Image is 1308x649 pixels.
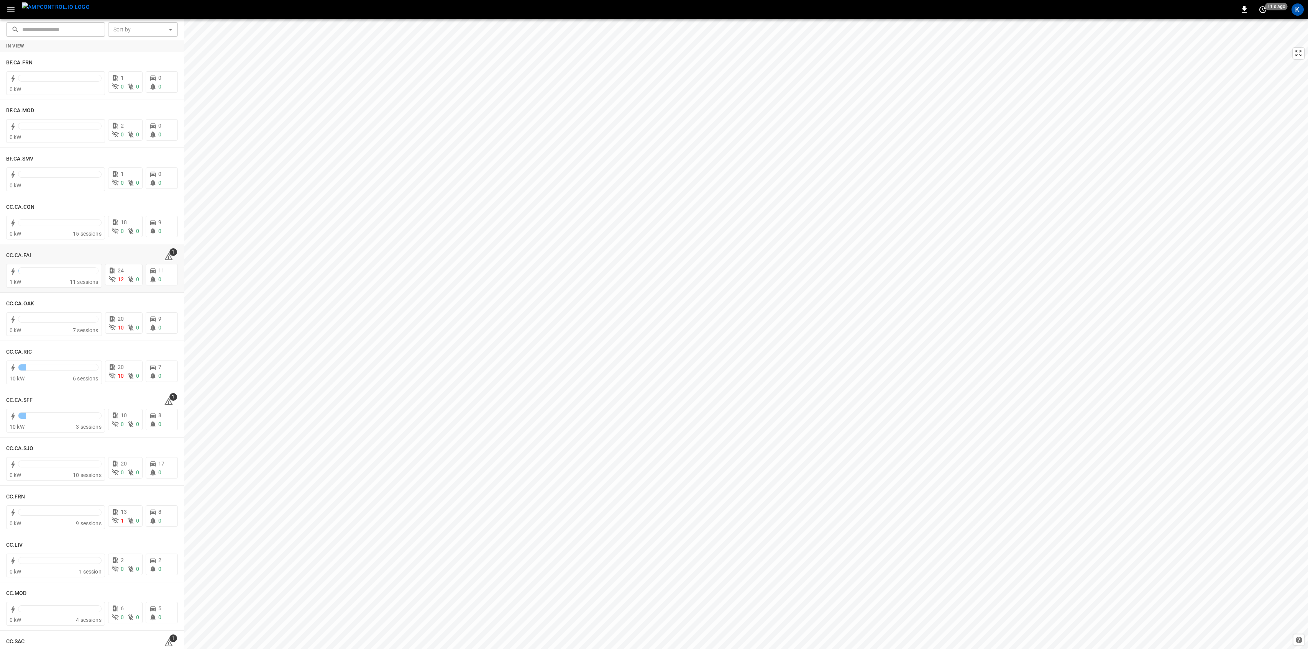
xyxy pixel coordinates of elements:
span: 0 [158,228,161,234]
span: 9 [158,316,161,322]
span: 0 [121,84,124,90]
span: 0 [136,373,139,379]
span: 0 [136,228,139,234]
span: 6 sessions [73,375,98,382]
span: 0 [136,276,139,282]
span: 4 sessions [76,617,102,623]
span: 0 [158,614,161,620]
strong: In View [6,43,25,49]
span: 0 [158,421,161,427]
span: 0 [158,123,161,129]
span: 20 [118,316,124,322]
h6: CC.SAC [6,638,25,646]
span: 0 [158,469,161,475]
h6: CC.CA.SJO [6,444,33,453]
span: 0 [136,131,139,138]
span: 2 [158,557,161,563]
span: 0 kW [10,327,21,333]
span: 0 [158,373,161,379]
span: 0 [158,84,161,90]
span: 0 kW [10,86,21,92]
span: 0 [136,84,139,90]
span: 3 sessions [76,424,102,430]
h6: BF.CA.SMV [6,155,33,163]
h6: BF.CA.FRN [6,59,33,67]
span: 0 [121,469,124,475]
span: 0 [158,171,161,177]
span: 0 [158,518,161,524]
span: 0 [136,421,139,427]
span: 0 [136,180,139,186]
span: 0 [158,566,161,572]
span: 0 [121,566,124,572]
span: 0 [136,566,139,572]
span: 0 [158,75,161,81]
span: 0 [136,518,139,524]
span: 8 [158,509,161,515]
span: 0 [136,469,139,475]
span: 0 [121,228,124,234]
span: 7 sessions [73,327,98,333]
span: 9 sessions [76,520,102,526]
span: 0 kW [10,520,21,526]
span: 17 [158,461,164,467]
span: 1 [121,75,124,81]
h6: CC.FRN [6,493,25,501]
h6: CC.MOD [6,589,27,598]
span: 1 session [79,569,101,575]
img: ampcontrol.io logo [22,2,90,12]
span: 5 [158,605,161,611]
span: 9 [158,219,161,225]
span: 1 [169,248,177,256]
span: 1 [121,171,124,177]
span: 0 [121,614,124,620]
span: 15 sessions [73,231,102,237]
span: 0 kW [10,617,21,623]
span: 20 [118,364,124,370]
h6: CC.CA.OAK [6,300,34,308]
span: 0 [158,276,161,282]
span: 10 [121,412,127,418]
div: profile-icon [1292,3,1304,16]
span: 6 [121,605,124,611]
span: 10 kW [10,424,25,430]
span: 10 [118,373,124,379]
span: 0 kW [10,569,21,575]
span: 0 [158,131,161,138]
span: 12 [118,276,124,282]
span: 10 [118,324,124,331]
span: 7 [158,364,161,370]
span: 10 sessions [73,472,102,478]
h6: CC.CA.SFF [6,396,33,405]
span: 0 [136,324,139,331]
span: 0 kW [10,134,21,140]
span: 2 [121,123,124,129]
h6: BF.CA.MOD [6,107,34,115]
span: 11 sessions [70,279,98,285]
span: 11 [158,267,164,274]
h6: CC.LIV [6,541,23,549]
span: 0 kW [10,231,21,237]
span: 1 [169,634,177,642]
span: 0 kW [10,472,21,478]
button: set refresh interval [1257,3,1269,16]
span: 0 [121,421,124,427]
span: 1 [169,393,177,401]
span: 0 [121,131,124,138]
span: 10 kW [10,375,25,382]
h6: CC.CA.CON [6,203,34,211]
span: 0 [158,324,161,331]
span: 0 [121,180,124,186]
span: 0 [158,180,161,186]
span: 20 [121,461,127,467]
span: 0 [136,614,139,620]
span: 0 kW [10,182,21,188]
span: 13 [121,509,127,515]
span: 1 [121,518,124,524]
span: 2 [121,557,124,563]
h6: CC.CA.FAI [6,251,31,260]
span: 1 kW [10,279,21,285]
h6: CC.CA.RIC [6,348,32,356]
span: 18 [121,219,127,225]
span: 8 [158,412,161,418]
